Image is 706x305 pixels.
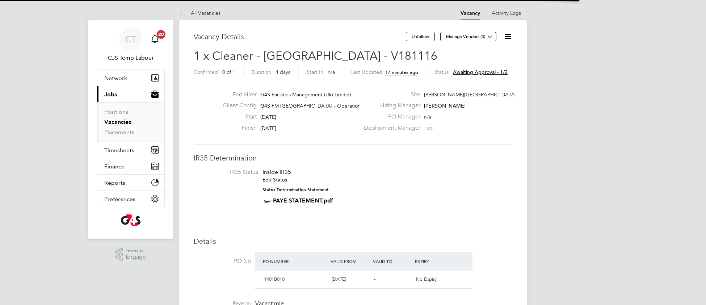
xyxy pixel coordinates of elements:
span: G4S Facilities Management (Uk) Limited [260,91,352,98]
h3: Details [194,237,512,246]
label: End Hirer [217,91,257,99]
label: Confirmed [194,69,218,75]
button: Unfollow [406,32,435,41]
label: Duration [252,69,271,75]
a: 20 [148,28,162,51]
nav: Main navigation [88,20,173,239]
a: Edit Status [262,176,287,183]
a: Activity Logs [492,10,521,16]
button: Finance [97,158,164,174]
span: CJS Temp Labour [97,54,165,62]
span: Awaiting approval - 1/2 [453,69,508,75]
img: g4s-logo-retina.png [121,214,140,226]
label: PO No [194,258,251,265]
button: Reports [97,175,164,191]
span: n/a [425,125,433,131]
label: Finish [217,124,257,132]
span: Finance [104,163,125,170]
a: Placements [104,129,134,135]
span: Powered by [126,248,146,254]
span: - [374,276,375,282]
span: n/a [328,69,335,75]
label: PO Manager [360,113,420,121]
button: Preferences [97,191,164,207]
span: [DATE] [260,114,276,120]
span: Network [104,75,127,82]
a: Vacancies [104,118,131,125]
span: 20 [157,30,165,39]
a: Vacancy [461,10,480,16]
span: Timesheets [104,147,134,154]
span: [PERSON_NAME] [424,103,466,109]
span: Reports [104,179,125,186]
div: Valid To [371,255,413,268]
span: Jobs [104,91,117,98]
a: Positions [104,108,128,115]
label: Start In [307,69,323,75]
span: 0 of 1 [222,69,235,75]
span: 17 minutes ago [385,69,418,75]
span: [DATE] [332,276,346,282]
span: n/a [424,114,431,120]
label: Hiring Manager [360,102,420,109]
button: Jobs [97,86,164,102]
span: Inside IR35 [262,168,291,175]
a: Go to home page [97,214,165,226]
label: Last Updated [351,69,382,75]
div: PO Number [261,255,329,268]
button: Manage Vendors (3) [440,32,496,41]
label: Client Config [217,102,257,109]
label: Site [360,91,420,99]
strong: Status Determination Statement [262,187,329,192]
span: [DATE] [260,125,276,131]
h3: IR35 Determination [194,153,512,163]
span: [PERSON_NAME][GEOGRAPHIC_DATA] [424,91,516,98]
h3: Vacancy Details [194,32,406,41]
span: G4S FM [GEOGRAPHIC_DATA] - Operational [260,103,364,109]
a: Powered byEngage [115,248,146,262]
span: Preferences [104,196,135,202]
label: Status [434,69,449,75]
div: Valid From [329,255,371,268]
span: CT [125,34,136,44]
span: 4 days [276,69,290,75]
a: PAYE STATEMENT.pdf [273,197,333,204]
button: Timesheets [97,142,164,158]
a: All Vacancies [179,10,220,16]
div: Expiry [413,255,455,268]
a: CTCJS Temp Labour [97,28,165,62]
span: 1401B010 [264,276,285,282]
label: IR35 Status [201,168,258,176]
div: Jobs [97,102,164,142]
button: Network [97,70,164,86]
span: 1 x Cleaner - [GEOGRAPHIC_DATA] - V181116 [194,49,437,63]
span: Engage [126,254,146,260]
label: Deployment Manager [360,124,420,132]
label: Start [217,113,257,121]
span: No Expiry [416,276,437,282]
